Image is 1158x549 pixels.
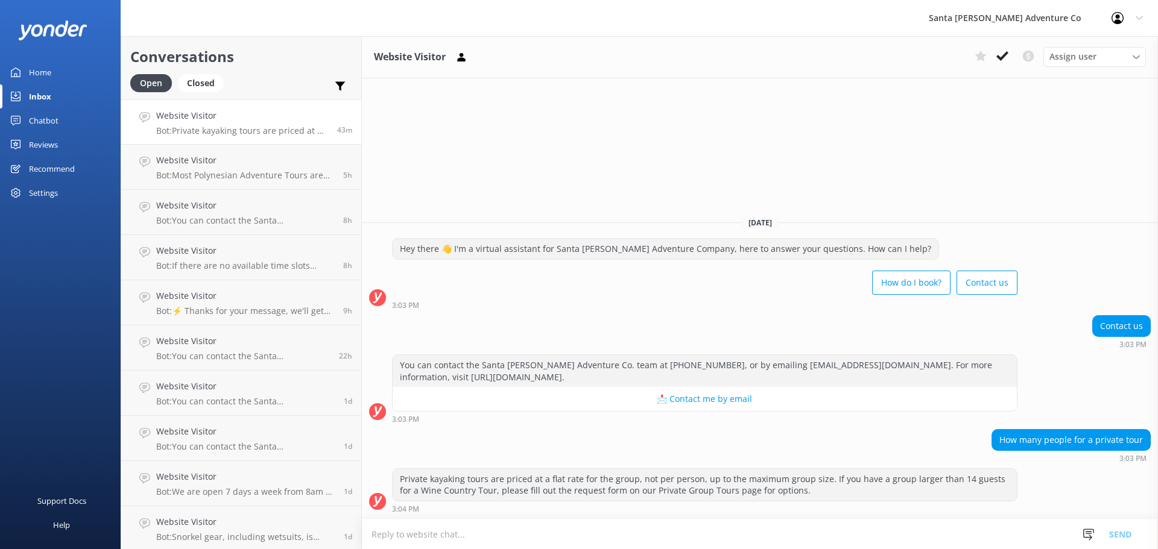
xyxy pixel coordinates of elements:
[343,306,352,316] span: Sep 18 2025 06:17am (UTC -07:00) America/Tijuana
[156,154,334,167] h4: Website Visitor
[29,157,75,181] div: Recommend
[37,489,86,513] div: Support Docs
[156,486,335,497] p: Bot: We are open 7 days a week from 8am to 5pm.
[156,396,335,407] p: Bot: You can contact the Santa [PERSON_NAME] Adventure Co. team at [PHONE_NUMBER], or by emailing...
[121,145,361,190] a: Website VisitorBot:Most Polynesian Adventure Tours are designed to be comfortable, even for those...
[121,416,361,461] a: Website VisitorBot:You can contact the Santa [PERSON_NAME] Adventure Co. team at [PHONE_NUMBER], ...
[741,218,779,228] span: [DATE]
[156,260,334,271] p: Bot: If there are no available time slots showing online, the trip is likely full. You can reach ...
[29,60,51,84] div: Home
[343,170,352,180] span: Sep 18 2025 10:37am (UTC -07:00) America/Tijuana
[344,486,352,497] span: Sep 17 2025 01:26pm (UTC -07:00) America/Tijuana
[156,306,334,316] p: Bot: ⚡ Thanks for your message, we'll get back to you as soon as we can. You're also welcome to k...
[156,199,334,212] h4: Website Visitor
[392,506,419,513] strong: 3:04 PM
[393,239,938,259] div: Hey there 👋 I'm a virtual assistant for Santa [PERSON_NAME] Adventure Company, here to answer you...
[156,470,335,483] h4: Website Visitor
[29,84,51,108] div: Inbox
[156,425,335,438] h4: Website Visitor
[156,532,335,542] p: Bot: Snorkel gear, including wetsuits, is available for rent at our island storefront and does no...
[156,515,335,529] h4: Website Visitor
[337,125,352,135] span: Sep 18 2025 03:03pm (UTC -07:00) America/Tijuana
[339,351,352,361] span: Sep 17 2025 04:59pm (UTC -07:00) America/Tijuana
[156,244,334,257] h4: Website Visitor
[156,109,328,122] h4: Website Visitor
[1043,47,1146,66] div: Assign User
[374,49,446,65] h3: Website Visitor
[872,271,951,295] button: How do I book?
[344,532,352,542] span: Sep 17 2025 01:24pm (UTC -07:00) America/Tijuana
[121,235,361,280] a: Website VisitorBot:If there are no available time slots showing online, the trip is likely full. ...
[1049,50,1096,63] span: Assign user
[1092,340,1151,348] div: Sep 18 2025 03:03pm (UTC -07:00) America/Tijuana
[1093,316,1150,336] div: Contact us
[156,125,328,136] p: Bot: Private kayaking tours are priced at a flat rate for the group, not per person, up to the ma...
[121,371,361,416] a: Website VisitorBot:You can contact the Santa [PERSON_NAME] Adventure Co. team at [PHONE_NUMBER], ...
[121,325,361,371] a: Website VisitorBot:You can contact the Santa [PERSON_NAME] Adventure Co. team at [PHONE_NUMBER], ...
[393,355,1017,387] div: You can contact the Santa [PERSON_NAME] Adventure Co. team at [PHONE_NUMBER], or by emailing [EMA...
[156,441,335,452] p: Bot: You can contact the Santa [PERSON_NAME] Adventure Co. team at [PHONE_NUMBER], or by emailing...
[156,289,334,303] h4: Website Visitor
[29,181,58,205] div: Settings
[130,76,178,89] a: Open
[29,108,59,133] div: Chatbot
[156,380,335,393] h4: Website Visitor
[130,74,172,92] div: Open
[992,454,1151,462] div: Sep 18 2025 03:03pm (UTC -07:00) America/Tijuana
[156,215,334,226] p: Bot: You can contact the Santa [PERSON_NAME] Adventure Co. team at [PHONE_NUMBER], or by emailing...
[344,441,352,451] span: Sep 17 2025 01:35pm (UTC -07:00) America/Tijuana
[156,170,334,181] p: Bot: Most Polynesian Adventure Tours are designed to be comfortable, even for those expecting, an...
[121,99,361,145] a: Website VisitorBot:Private kayaking tours are priced at a flat rate for the group, not per person...
[344,396,352,406] span: Sep 17 2025 03:08pm (UTC -07:00) America/Tijuana
[178,74,224,92] div: Closed
[392,302,419,309] strong: 3:03 PM
[178,76,230,89] a: Closed
[29,133,58,157] div: Reviews
[156,334,330,348] h4: Website Visitor
[121,280,361,325] a: Website VisitorBot:⚡ Thanks for your message, we'll get back to you as soon as we can. You're als...
[1119,455,1147,462] strong: 3:03 PM
[393,387,1017,411] button: 📩 Contact me by email
[392,415,1017,423] div: Sep 18 2025 03:03pm (UTC -07:00) America/Tijuana
[992,430,1150,450] div: How many people for a private tour
[343,260,352,271] span: Sep 18 2025 07:27am (UTC -07:00) America/Tijuana
[393,469,1017,501] div: Private kayaking tours are priced at a flat rate for the group, not per person, up to the maximum...
[392,504,1017,513] div: Sep 18 2025 03:04pm (UTC -07:00) America/Tijuana
[1119,341,1147,348] strong: 3:03 PM
[343,215,352,225] span: Sep 18 2025 07:36am (UTC -07:00) America/Tijuana
[53,513,70,537] div: Help
[18,20,87,40] img: yonder-white-logo.png
[121,190,361,235] a: Website VisitorBot:You can contact the Santa [PERSON_NAME] Adventure Co. team at [PHONE_NUMBER], ...
[130,45,352,68] h2: Conversations
[392,416,419,423] strong: 3:03 PM
[957,271,1017,295] button: Contact us
[156,351,330,362] p: Bot: You can contact the Santa [PERSON_NAME] Adventure Co. team at [PHONE_NUMBER], or by emailing...
[392,301,1017,309] div: Sep 18 2025 03:03pm (UTC -07:00) America/Tijuana
[121,461,361,506] a: Website VisitorBot:We are open 7 days a week from 8am to 5pm.1d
